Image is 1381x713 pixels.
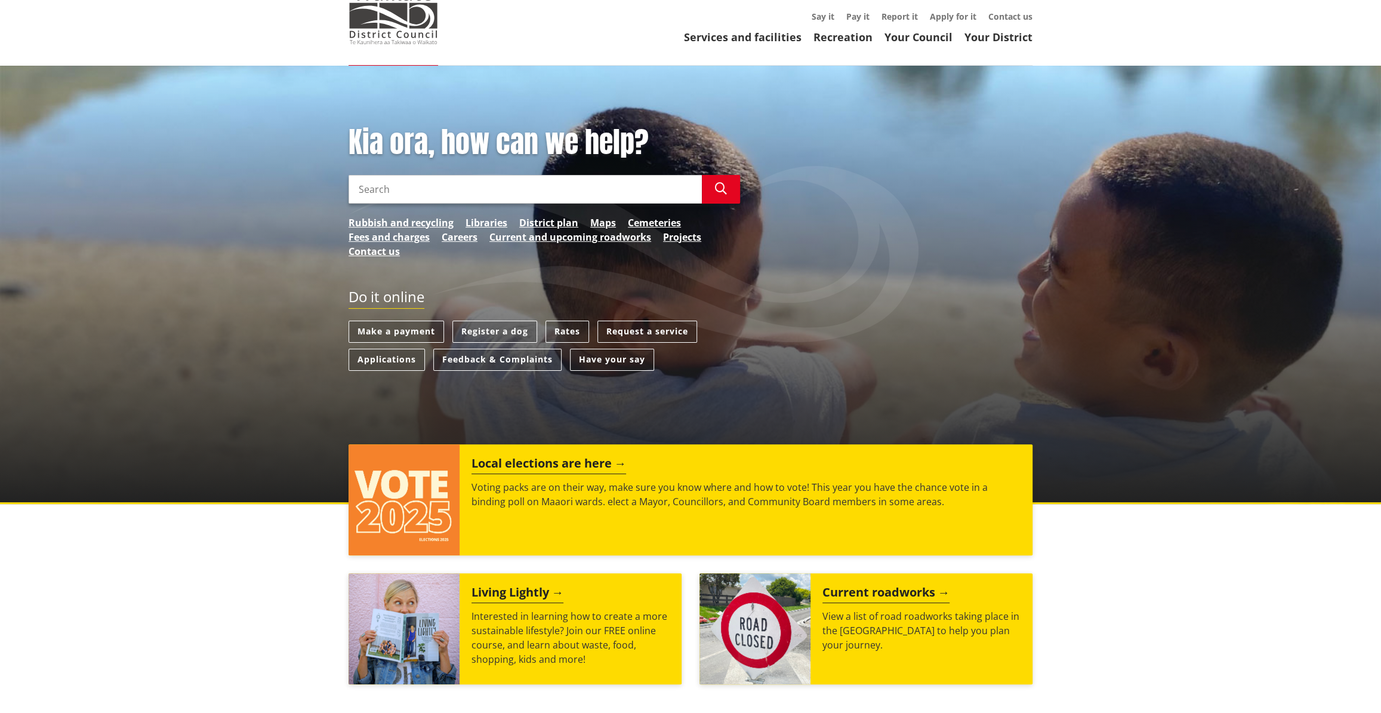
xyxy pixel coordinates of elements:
p: View a list of road roadworks taking place in the [GEOGRAPHIC_DATA] to help you plan your journey. [822,609,1021,652]
a: Projects [663,230,701,244]
h1: Kia ora, how can we help? [349,125,740,160]
a: Register a dog [452,321,537,343]
a: Libraries [466,216,507,230]
a: Rates [545,321,589,343]
a: Contact us [988,11,1032,22]
a: Make a payment [349,321,444,343]
img: Vote 2025 [349,444,460,555]
a: Pay it [846,11,870,22]
a: Living Lightly Interested in learning how to create a more sustainable lifestyle? Join our FREE o... [349,573,682,684]
a: Services and facilities [684,30,802,44]
a: Contact us [349,244,400,259]
a: Apply for it [930,11,976,22]
a: Local elections are here Voting packs are on their way, make sure you know where and how to vote!... [349,444,1032,555]
h2: Local elections are here [471,456,626,474]
a: Your District [964,30,1032,44]
a: Current roadworks View a list of road roadworks taking place in the [GEOGRAPHIC_DATA] to help you... [699,573,1032,684]
input: Search input [349,175,702,204]
a: Careers [442,230,477,244]
a: Your Council [884,30,952,44]
a: Rubbish and recycling [349,216,454,230]
p: Interested in learning how to create a more sustainable lifestyle? Join our FREE online course, a... [471,609,670,666]
a: Fees and charges [349,230,430,244]
iframe: Messenger Launcher [1326,663,1369,706]
a: Current and upcoming roadworks [489,230,651,244]
a: Recreation [813,30,873,44]
a: Request a service [597,321,697,343]
p: Voting packs are on their way, make sure you know where and how to vote! This year you have the c... [471,480,1021,509]
h2: Current roadworks [822,585,950,603]
a: Feedback & Complaints [433,349,562,371]
a: Have your say [570,349,654,371]
a: Cemeteries [628,216,681,230]
img: Mainstream Green Workshop Series [349,573,460,684]
a: District plan [519,216,578,230]
a: Maps [590,216,616,230]
a: Applications [349,349,425,371]
img: Road closed sign [699,573,810,684]
h2: Living Lightly [471,585,563,603]
a: Report it [881,11,918,22]
a: Say it [812,11,834,22]
h2: Do it online [349,288,424,309]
